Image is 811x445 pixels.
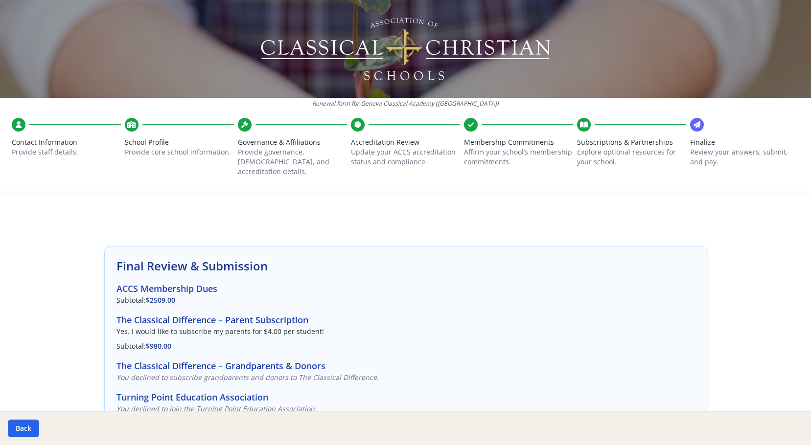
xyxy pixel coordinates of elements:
[116,295,695,305] p: Subtotal:
[8,420,39,437] button: Back
[116,258,695,274] h2: Final Review & Submission
[116,404,695,414] p: You declined to join the Turning Point Education Association.
[238,137,347,147] span: Governance & Affiliations
[690,147,799,167] p: Review your answers, submit, and pay.
[351,137,460,147] span: Accreditation Review
[116,313,695,327] h3: The Classical Difference – Parent Subscription
[116,359,695,373] h3: The Classical Difference – Grandparents & Donors
[125,147,234,157] p: Provide core school information.
[125,137,234,147] span: School Profile
[116,390,695,404] h3: Turning Point Education Association
[577,137,686,147] span: Subscriptions & Partnerships
[146,295,175,305] span: $2509.00
[146,341,171,351] span: $980.00
[116,341,695,351] p: Subtotal:
[577,147,686,167] p: Explore optional resources for your school.
[12,137,121,147] span: Contact Information
[238,147,347,177] p: Provide governance, [DEMOGRAPHIC_DATA], and accreditation details.
[464,137,573,147] span: Membership Commitments
[690,137,799,147] span: Finalize
[116,327,324,336] span: Yes. I would like to subscribe my parents for $4.00 per student!
[116,373,695,382] p: You declined to subscribe grandparents and donors to The Classical Difference.
[464,147,573,167] p: Affirm your school’s membership commitments.
[116,282,695,295] h3: ACCS Membership Dues
[259,15,552,83] img: Logo
[12,147,121,157] p: Provide staff details.
[351,147,460,167] p: Update your ACCS accreditation status and compliance.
